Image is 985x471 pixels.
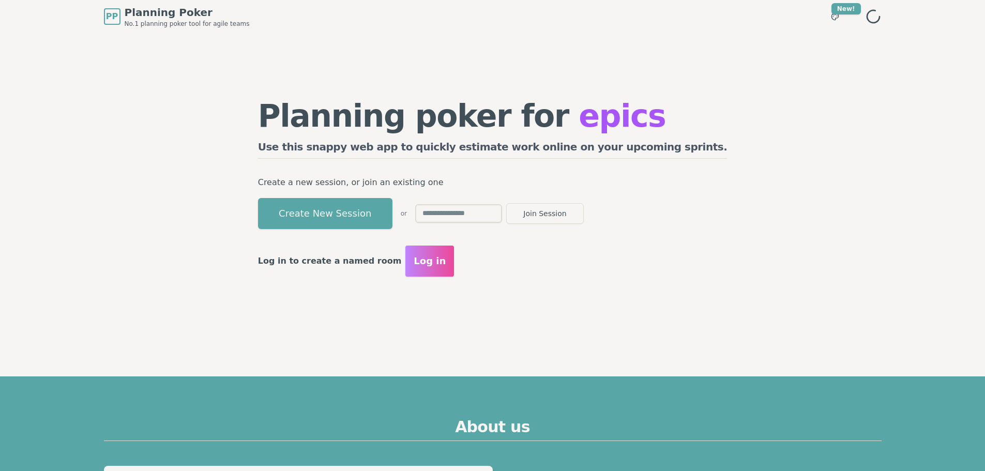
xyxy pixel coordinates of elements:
[258,198,392,229] button: Create New Session
[401,209,407,218] span: or
[826,7,844,26] button: New!
[258,100,728,131] h1: Planning poker for
[106,10,118,23] span: PP
[414,254,446,268] span: Log in
[258,254,402,268] p: Log in to create a named room
[104,5,250,28] a: PPPlanning PokerNo.1 planning poker tool for agile teams
[125,20,250,28] span: No.1 planning poker tool for agile teams
[125,5,250,20] span: Planning Poker
[579,98,665,134] span: epics
[258,140,728,159] h2: Use this snappy web app to quickly estimate work online on your upcoming sprints.
[104,418,882,441] h2: About us
[506,203,584,224] button: Join Session
[405,246,454,277] button: Log in
[831,3,861,14] div: New!
[258,175,728,190] p: Create a new session, or join an existing one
